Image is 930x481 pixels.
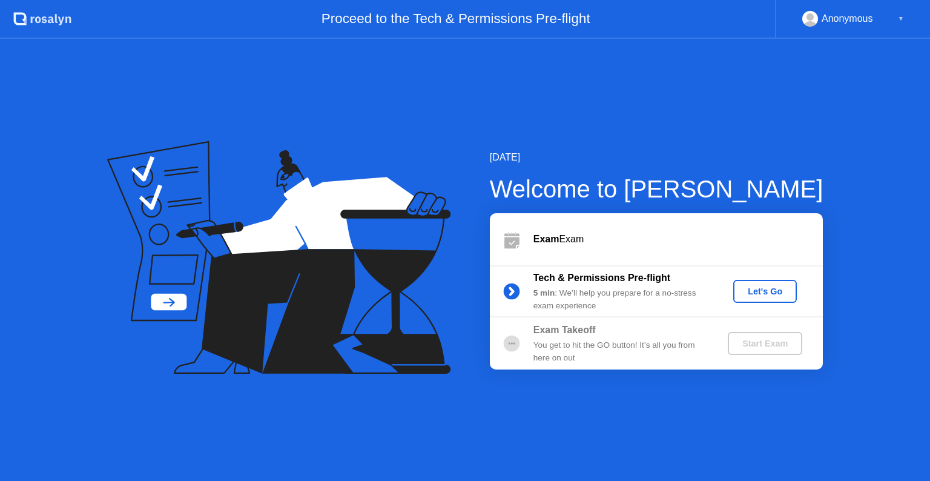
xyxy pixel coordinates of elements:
[533,273,670,283] b: Tech & Permissions Pre-flight
[898,11,904,27] div: ▼
[733,280,797,303] button: Let's Go
[733,339,797,348] div: Start Exam
[533,339,708,364] div: You get to hit the GO button! It’s all you from here on out
[533,234,559,244] b: Exam
[533,232,823,247] div: Exam
[533,288,555,297] b: 5 min
[738,287,792,296] div: Let's Go
[490,150,823,165] div: [DATE]
[533,325,596,335] b: Exam Takeoff
[822,11,873,27] div: Anonymous
[728,332,802,355] button: Start Exam
[490,171,823,207] div: Welcome to [PERSON_NAME]
[533,287,708,312] div: : We’ll help you prepare for a no-stress exam experience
